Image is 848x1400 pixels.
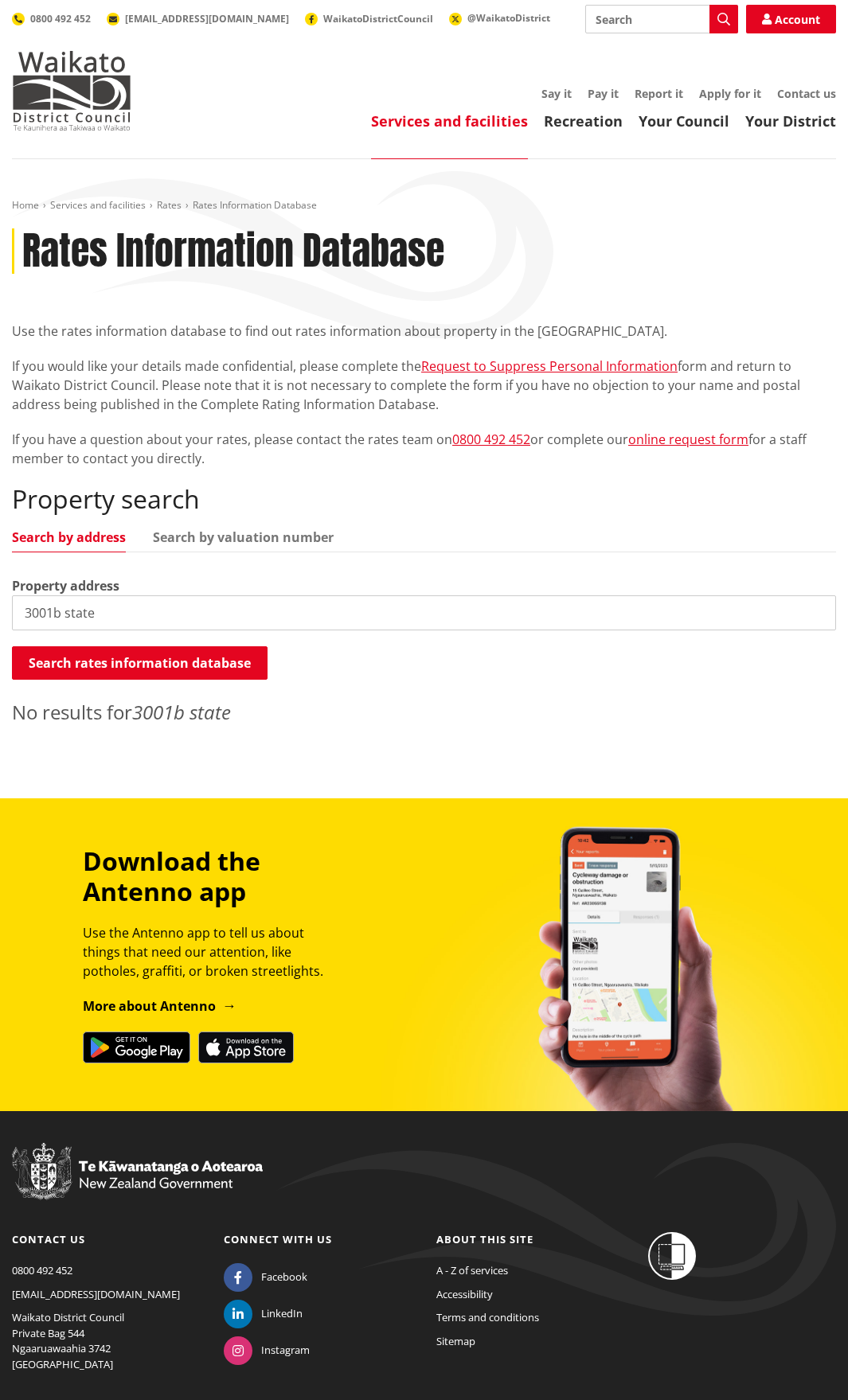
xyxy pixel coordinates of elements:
[628,431,748,448] a: online request form
[153,531,334,544] a: Search by valuation number
[467,11,550,25] span: @WaikatoDistrict
[436,1334,475,1348] a: Sitemap
[588,86,619,101] a: Pay it
[12,484,836,514] h2: Property search
[261,1343,310,1359] span: Instagram
[198,1031,294,1063] img: Download on the App Store
[30,12,91,25] span: 0800 492 452
[12,531,126,544] a: Search by address
[83,923,342,981] p: Use the Antenno app to tell us about things that need our attention, like potholes, graffiti, or ...
[224,1232,332,1246] a: Connect with us
[452,431,530,448] a: 0800 492 452
[224,1269,307,1284] a: Facebook
[12,322,836,341] p: Use the rates information database to find out rates information about property in the [GEOGRAPHI...
[12,1310,200,1372] p: Waikato District Council Private Bag 544 Ngaaruawaahia 3742 [GEOGRAPHIC_DATA]
[436,1263,508,1277] a: A - Z of services
[12,1143,263,1200] img: New Zealand Government
[12,51,131,131] img: Waikato District Council - Te Kaunihera aa Takiwaa o Waikato
[12,357,836,414] p: If you would like your details made confidential, please complete the form and return to Waikato ...
[421,357,678,375] a: Request to Suppress Personal Information
[12,595,836,630] input: e.g. Duke Street NGARUAWAHIA
[541,86,572,101] a: Say it
[12,698,836,727] p: No results for
[648,1232,696,1280] img: Shielded
[639,111,729,131] a: Your Council
[12,12,91,25] a: 0800 492 452
[125,12,289,25] span: [EMAIL_ADDRESS][DOMAIN_NAME]
[12,1263,72,1277] a: 0800 492 452
[436,1310,539,1324] a: Terms and conditions
[449,11,550,25] a: @WaikatoDistrict
[699,86,761,101] a: Apply for it
[777,86,836,101] a: Contact us
[585,5,738,33] input: Search input
[12,430,836,468] p: If you have a question about your rates, please contact the rates team on or complete our for a s...
[83,997,236,1015] a: More about Antenno
[22,228,444,275] h1: Rates Information Database
[12,576,119,595] label: Property address
[745,111,836,131] a: Your District
[83,846,342,907] h3: Download the Antenno app
[12,646,268,680] button: Search rates information database
[132,699,231,725] em: 3001b state
[746,5,836,33] a: Account
[12,198,39,212] a: Home
[436,1232,533,1246] a: About this site
[12,1232,85,1246] a: Contact us
[261,1269,307,1285] span: Facebook
[12,1179,263,1193] a: New Zealand Government
[157,198,182,212] a: Rates
[635,86,683,101] a: Report it
[12,199,836,213] nav: breadcrumb
[305,12,433,25] a: WaikatoDistrictCouncil
[83,1031,190,1063] img: Get it on Google Play
[261,1306,303,1322] span: LinkedIn
[224,1343,310,1357] a: Instagram
[107,12,289,25] a: [EMAIL_ADDRESS][DOMAIN_NAME]
[436,1287,493,1301] a: Accessibility
[775,1333,832,1390] iframe: Messenger Launcher
[323,12,433,25] span: WaikatoDistrictCouncil
[224,1306,303,1320] a: LinkedIn
[544,111,623,131] a: Recreation
[371,111,528,131] a: Services and facilities
[12,1287,180,1301] a: [EMAIL_ADDRESS][DOMAIN_NAME]
[193,198,317,212] span: Rates Information Database
[50,198,146,212] a: Services and facilities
